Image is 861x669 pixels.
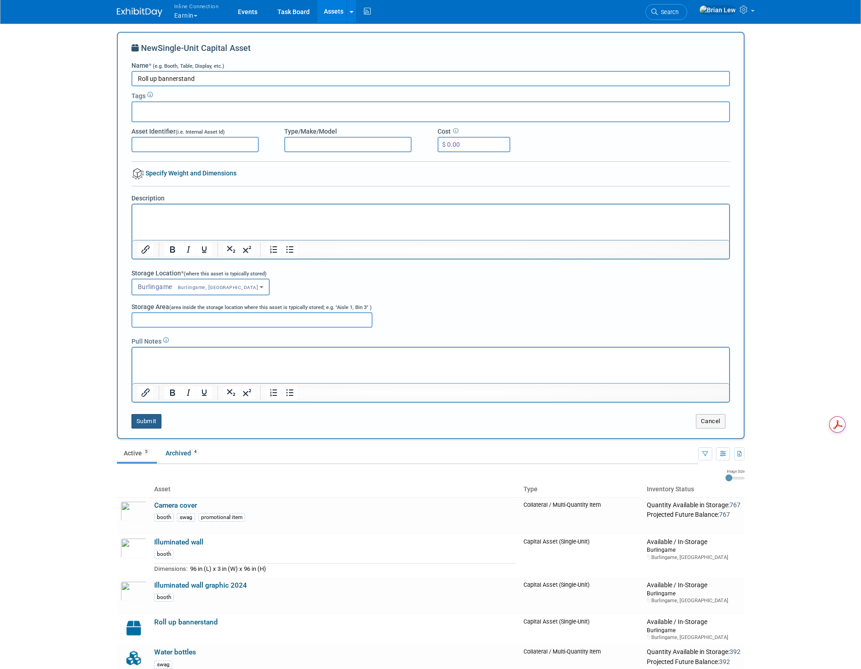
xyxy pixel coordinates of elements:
[131,61,224,70] label: Name
[181,386,196,399] button: Italic
[138,243,153,256] button: Insert/edit link
[121,618,147,638] img: Capital-Asset-Icon-2.png
[154,564,187,574] td: Dimensions:
[647,589,740,597] div: Burlingame
[184,271,267,277] span: (where this asset is typically stored)
[647,618,740,626] div: Available / In-Storage
[658,9,679,15] span: Search
[131,302,372,311] label: Storage Area
[520,497,644,534] td: Collateral / Multi-Quantity Item
[154,538,203,546] a: Illuminated wall
[520,482,644,497] th: Type
[191,449,199,455] span: 4
[719,658,730,665] span: 392
[138,283,258,290] span: Burlingame
[154,501,197,509] a: Camera cover
[131,279,270,295] button: BurlingameBurlingame, [GEOGRAPHIC_DATA]
[165,386,180,399] button: Bold
[131,334,730,346] div: Pull Notes
[266,386,282,399] button: Numbered list
[121,648,147,668] img: Collateral-Icon-2.png
[174,1,219,11] span: Inline Connection
[172,285,258,290] span: Burlingame, [GEOGRAPHIC_DATA]
[181,243,196,256] button: Italic
[196,243,212,256] button: Underline
[520,614,644,644] td: Capital Asset (Single-Unit)
[154,593,174,602] div: booth
[154,660,172,669] div: swag
[132,168,144,180] img: bvolume.png
[647,581,740,589] div: Available / In-Storage
[131,269,267,278] label: Storage Location
[647,554,740,561] div: Burlingame, [GEOGRAPHIC_DATA]
[131,194,165,203] label: Description
[138,386,153,399] button: Insert/edit link
[142,449,150,455] span: 5
[282,386,297,399] button: Bullet list
[438,128,451,135] span: Cost
[117,444,157,462] a: Active5
[131,89,730,100] div: Tags
[730,648,740,655] span: 392
[239,243,255,256] button: Superscript
[647,509,740,519] div: Projected Future Balance:
[647,538,740,546] div: Available / In-Storage
[154,618,218,626] a: Roll up bannerstand
[131,127,225,136] label: Asset Identifier
[696,414,725,429] button: Cancel
[131,42,730,61] div: New
[131,170,237,177] a: Specify Weight and Dimensions
[725,469,745,474] div: Image Size
[647,656,740,666] div: Projected Future Balance:
[151,482,520,497] th: Asset
[284,127,337,136] label: Type/Make/Model
[645,4,687,20] a: Search
[154,513,174,522] div: booth
[154,550,174,559] div: booth
[196,386,212,399] button: Underline
[730,501,740,509] span: 767
[169,305,372,310] span: (area inside the storage location where this asset is typically stored; e.g. "Aisle 1, Bin 3" )
[132,205,729,240] iframe: Rich Text Area
[282,243,297,256] button: Bullet list
[647,597,740,604] div: Burlingame, [GEOGRAPHIC_DATA]
[190,565,266,572] span: 96 in (L) x 3 in (W) x 96 in (H)
[154,581,247,589] a: Illuminated wall graphic 2024
[647,546,740,554] div: Burlingame
[520,578,644,614] td: Capital Asset (Single-Unit)
[647,501,740,509] div: Quantity Available in Storage:
[223,243,239,256] button: Subscript
[223,386,239,399] button: Subscript
[165,243,180,256] button: Bold
[239,386,255,399] button: Superscript
[176,129,225,135] span: (i.e. Internal Asset Id)
[159,444,206,462] a: Archived4
[117,8,162,17] img: ExhibitDay
[719,511,730,518] span: 767
[177,513,195,522] div: swag
[699,5,736,15] img: Brian Lew
[647,648,740,656] div: Quantity Available in Storage:
[154,648,196,656] a: Water bottles
[647,626,740,634] div: Burlingame
[198,513,245,522] div: promotional item
[266,243,282,256] button: Numbered list
[158,43,251,53] span: Single-Unit Capital Asset
[131,414,161,429] button: Submit
[132,348,729,383] iframe: Rich Text Area
[520,534,644,578] td: Capital Asset (Single-Unit)
[153,63,224,69] span: (e.g. Booth, Table, Display, etc.)
[647,634,740,641] div: Burlingame, [GEOGRAPHIC_DATA]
